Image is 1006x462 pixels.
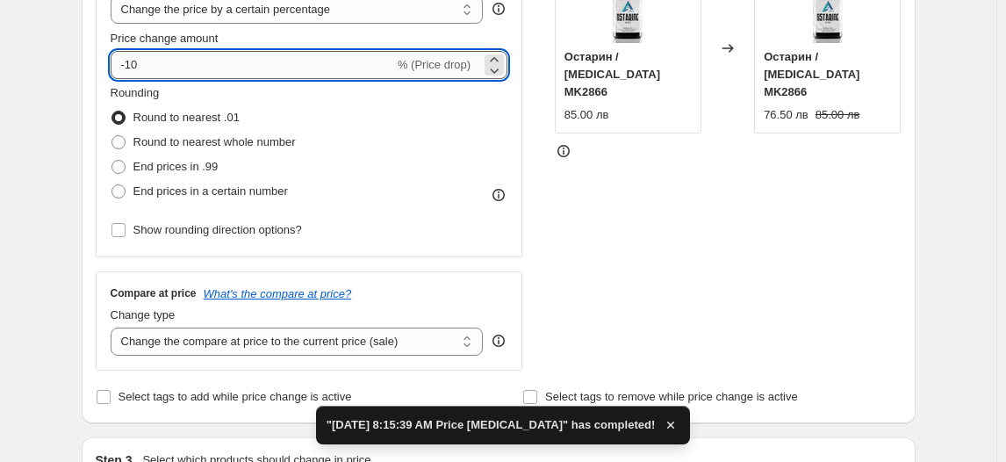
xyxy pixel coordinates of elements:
[111,286,197,300] h3: Compare at price
[545,390,798,403] span: Select tags to remove while price change is active
[133,160,219,173] span: End prices in .99
[111,51,394,79] input: -15
[133,223,302,236] span: Show rounding direction options?
[816,106,860,124] strike: 85.00 лв
[764,50,859,98] span: Остарин / [MEDICAL_DATA] MK2866
[490,332,507,350] div: help
[204,287,352,300] button: What's the compare at price?
[111,86,160,99] span: Rounding
[564,50,660,98] span: Остарин / [MEDICAL_DATA] MK2866
[133,135,296,148] span: Round to nearest whole number
[398,58,471,71] span: % (Price drop)
[764,106,808,124] div: 76.50 лв
[119,390,352,403] span: Select tags to add while price change is active
[133,184,288,198] span: End prices in a certain number
[133,111,240,124] span: Round to nearest .01
[327,416,655,434] span: "[DATE] 8:15:39 AM Price [MEDICAL_DATA]" has completed!
[111,32,219,45] span: Price change amount
[111,308,176,321] span: Change type
[564,106,609,124] div: 85.00 лв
